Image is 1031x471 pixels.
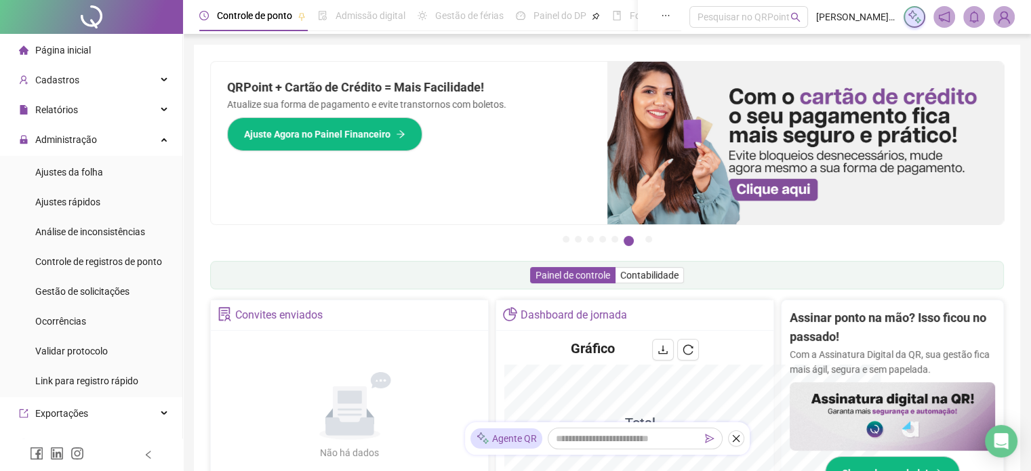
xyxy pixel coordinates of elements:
[336,10,405,21] span: Admissão digital
[244,127,390,142] span: Ajuste Agora no Painel Financeiro
[994,7,1014,27] img: 86644
[35,408,88,419] span: Exportações
[144,450,153,459] span: left
[611,236,618,243] button: 5
[19,135,28,144] span: lock
[35,286,129,297] span: Gestão de solicitações
[70,447,84,460] span: instagram
[35,197,100,207] span: Ajustes rápidos
[661,11,670,20] span: ellipsis
[199,11,209,20] span: clock-circle
[418,11,427,20] span: sun
[790,347,995,377] p: Com a Assinatura Digital da QR, sua gestão fica mais ágil, segura e sem papelada.
[435,10,504,21] span: Gestão de férias
[790,12,801,22] span: search
[19,45,28,55] span: home
[298,12,306,20] span: pushpin
[287,445,412,460] div: Não há dados
[592,12,600,20] span: pushpin
[790,382,995,451] img: banner%2F02c71560-61a6-44d4-94b9-c8ab97240462.png
[35,375,138,386] span: Link para registro rápido
[535,270,610,281] span: Painel de controle
[35,256,162,267] span: Controle de registros de ponto
[476,432,489,446] img: sparkle-icon.fc2bf0ac1784a2077858766a79e2daf3.svg
[35,134,97,145] span: Administração
[19,409,28,418] span: export
[19,105,28,115] span: file
[790,308,995,347] h2: Assinar ponto na mão? Isso ficou no passado!
[630,10,716,21] span: Folha de pagamento
[938,11,950,23] span: notification
[470,428,542,449] div: Agente QR
[533,10,586,21] span: Painel do DP
[35,167,103,178] span: Ajustes da folha
[218,307,232,321] span: solution
[612,11,622,20] span: book
[35,75,79,85] span: Cadastros
[35,346,108,356] span: Validar protocolo
[227,117,422,151] button: Ajuste Agora no Painel Financeiro
[645,236,652,243] button: 7
[607,62,1004,224] img: banner%2F75947b42-3b94-469c-a360-407c2d3115d7.png
[968,11,980,23] span: bell
[705,434,714,443] span: send
[227,97,591,112] p: Atualize sua forma de pagamento e evite transtornos com boletos.
[907,9,922,24] img: sparkle-icon.fc2bf0ac1784a2077858766a79e2daf3.svg
[563,236,569,243] button: 1
[35,104,78,115] span: Relatórios
[624,236,634,246] button: 6
[227,78,591,97] h2: QRPoint + Cartão de Crédito = Mais Facilidade!
[575,236,582,243] button: 2
[19,75,28,85] span: user-add
[35,45,91,56] span: Página inicial
[599,236,606,243] button: 4
[35,316,86,327] span: Ocorrências
[731,434,741,443] span: close
[217,10,292,21] span: Controle de ponto
[521,304,627,327] div: Dashboard de jornada
[683,344,693,355] span: reload
[396,129,405,139] span: arrow-right
[516,11,525,20] span: dashboard
[235,304,323,327] div: Convites enviados
[318,11,327,20] span: file-done
[658,344,668,355] span: download
[50,447,64,460] span: linkedin
[985,425,1017,457] div: Open Intercom Messenger
[30,447,43,460] span: facebook
[620,270,679,281] span: Contabilidade
[503,307,517,321] span: pie-chart
[571,339,615,358] h4: Gráfico
[816,9,895,24] span: [PERSON_NAME] era Imobiliária
[587,236,594,243] button: 3
[35,438,85,449] span: Integrações
[35,226,145,237] span: Análise de inconsistências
